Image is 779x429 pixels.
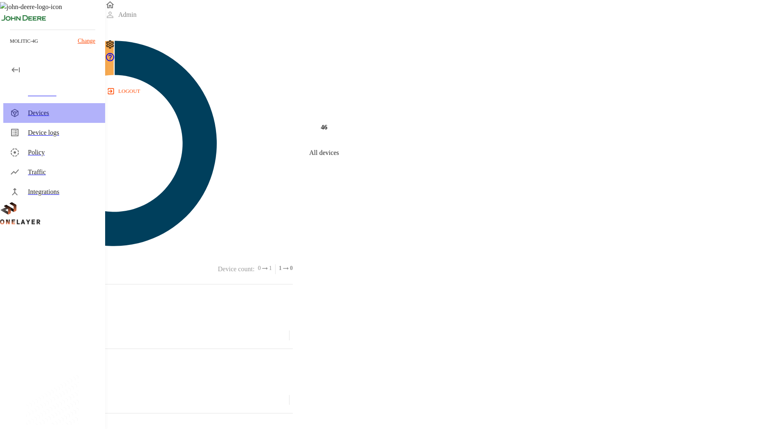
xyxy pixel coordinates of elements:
a: logout [105,85,779,98]
span: Support Portal [105,56,115,63]
h4: 46 [321,122,327,132]
span: 0 [290,264,293,272]
p: All devices [309,148,339,157]
a: onelayer-support [105,56,115,63]
button: logout [105,85,143,98]
span: 0 [258,264,261,272]
span: 1 [279,264,282,272]
p: Admin [118,10,136,20]
p: Device count : [218,264,254,274]
span: 1 [269,264,272,272]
